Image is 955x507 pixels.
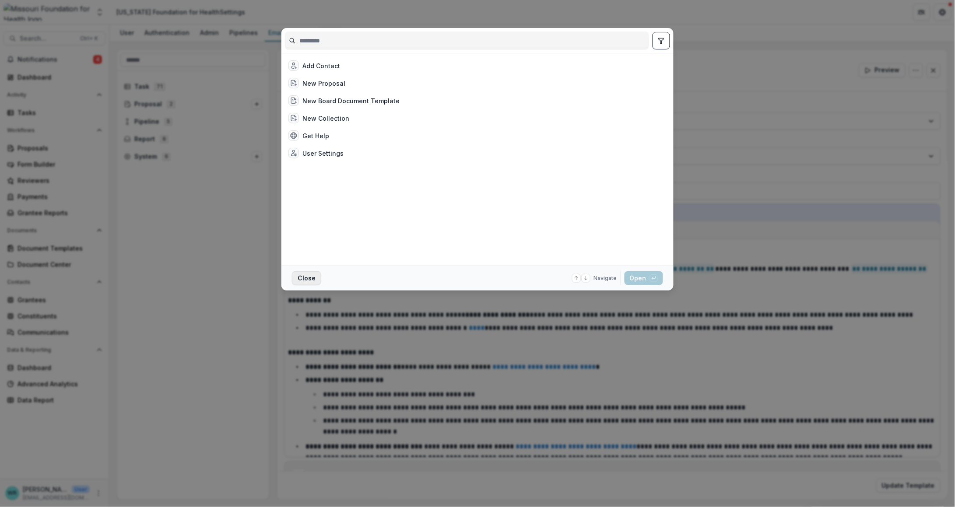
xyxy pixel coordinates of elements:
span: Navigate [594,274,617,282]
div: User Settings [302,149,344,158]
div: New Board Document Template [302,96,400,105]
div: Get Help [302,131,329,140]
button: Close [292,271,321,285]
div: New Proposal [302,79,345,88]
div: New Collection [302,114,349,123]
button: Open [625,271,663,285]
div: Add Contact [302,61,340,70]
button: toggle filters [653,32,670,49]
